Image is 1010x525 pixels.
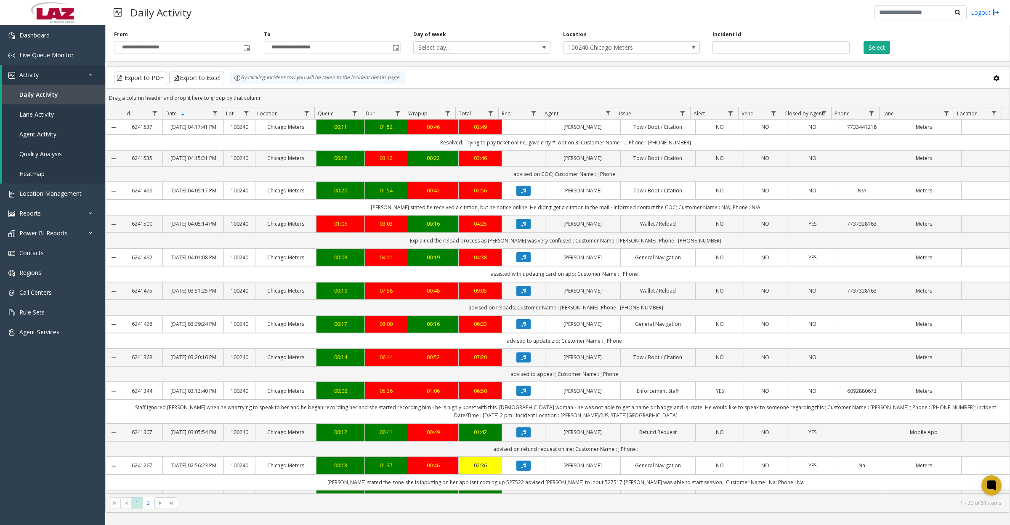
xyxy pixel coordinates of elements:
[322,187,359,195] a: 00:20
[843,220,881,228] a: 7737328163
[603,107,614,119] a: Agent Filter Menu
[127,253,158,261] a: 6241492
[229,320,250,328] a: 100240
[413,123,454,131] a: 00:46
[8,191,15,197] img: 'icon'
[122,200,1010,215] td: [PERSON_NAME] stated he received a citation, but he notice online. He didn;t get a citation in th...
[749,187,782,195] a: NO
[322,387,359,395] a: 00:08
[2,144,105,164] a: Quality Analysis
[993,8,999,17] img: logout
[122,333,1010,349] td: advised to update zip; Customer Name : ; Phone :
[8,211,15,217] img: 'icon'
[843,123,881,131] a: 7733441218
[626,353,691,361] a: Tow / Boot / Citation
[114,72,167,84] button: Export to PDF
[818,107,829,119] a: Closed by Agent Filter Menu
[260,428,311,436] a: Chicago Meters
[370,428,403,436] div: 00:41
[413,353,454,361] a: 00:52
[322,320,359,328] div: 00:17
[413,428,454,436] div: 00:49
[866,107,877,119] a: Phone Filter Menu
[19,249,44,257] span: Contacts
[19,269,41,277] span: Regions
[8,309,15,316] img: 'icon'
[127,154,158,162] a: 6241535
[234,75,241,81] img: infoIcon.svg
[349,107,360,119] a: Queue Filter Menu
[413,220,454,228] div: 00:16
[971,8,999,17] a: Logout
[2,164,105,184] a: Heatmap
[322,253,359,261] div: 00:08
[8,230,15,237] img: 'icon'
[122,366,1010,382] td: advised to appeal ; Customer Name : ; Phone :
[168,287,218,295] a: [DATE] 03:51:25 PM
[260,187,311,195] a: Chicago Meters
[808,187,816,194] span: NO
[701,387,739,395] a: YES
[241,107,252,119] a: Lot Filter Menu
[127,123,158,131] a: 6241537
[19,130,56,138] span: Agent Activity
[168,428,218,436] a: [DATE] 03:05:54 PM
[122,135,1010,150] td: Resolved: Trying to pay ticket online, gave cirty #, option 3; Customer Name : . ; Phone : [PHONE...
[322,353,359,361] a: 00:14
[322,154,359,162] a: 00:12
[413,154,454,162] a: 00:22
[749,428,782,436] a: NO
[322,428,359,436] div: 00:12
[414,42,523,53] span: Select day...
[260,461,311,469] a: Chicago Meters
[808,155,816,162] span: NO
[761,387,769,394] span: NO
[168,123,218,131] a: [DATE] 04:17:41 PM
[563,31,587,38] label: Location
[168,154,218,162] a: [DATE] 04:15:31 PM
[749,123,782,131] a: NO
[701,428,739,436] a: NO
[528,107,539,119] a: Rec. Filter Menu
[169,72,224,84] button: Export to Excel
[761,320,769,328] span: NO
[808,429,816,436] span: YES
[370,287,403,295] a: 07:58
[464,253,497,261] div: 04:38
[808,287,816,294] span: NO
[229,287,250,295] a: 100240
[127,387,158,395] a: 6241344
[749,320,782,328] a: NO
[322,220,359,228] a: 01:06
[260,253,311,261] a: Chicago Meters
[370,187,403,195] a: 01:54
[701,287,739,295] a: NO
[370,461,403,469] a: 01:37
[19,229,68,237] span: Power BI Reports
[626,428,691,436] a: Refund Request
[464,320,497,328] a: 06:33
[8,32,15,39] img: 'icon'
[8,290,15,296] img: 'icon'
[8,329,15,336] img: 'icon'
[891,253,956,261] a: Meters
[413,187,454,195] div: 00:42
[464,428,497,436] a: 01:42
[701,123,739,131] a: NO
[792,387,833,395] a: NO
[485,107,497,119] a: Total Filter Menu
[626,154,691,162] a: Tow / Boot / Citation
[229,154,250,162] a: 100240
[413,287,454,295] a: 00:48
[761,429,769,436] span: NO
[242,42,251,53] span: Toggle popup
[677,107,688,119] a: Issue Filter Menu
[322,461,359,469] a: 00:13
[229,428,250,436] a: 100240
[370,320,403,328] div: 06:00
[322,123,359,131] div: 00:11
